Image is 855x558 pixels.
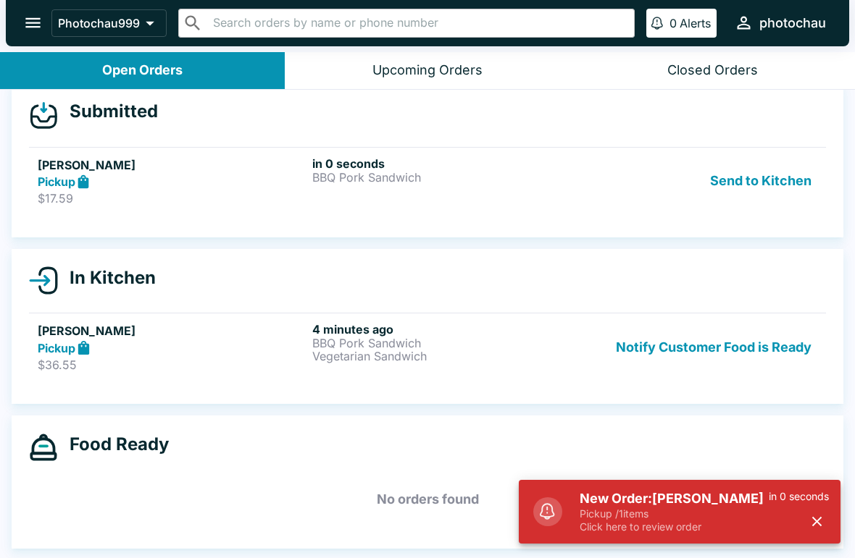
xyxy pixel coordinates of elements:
[38,341,75,355] strong: Pickup
[29,473,826,525] h5: No orders found
[51,9,167,37] button: Photochau999
[102,62,183,79] div: Open Orders
[580,520,769,533] p: Click here to review order
[667,62,758,79] div: Closed Orders
[38,358,306,372] p: $36.55
[670,16,677,30] p: 0
[38,156,306,174] h5: [PERSON_NAME]
[580,490,769,507] h5: New Order: [PERSON_NAME]
[610,322,817,372] button: Notify Customer Food is Ready
[759,14,826,32] div: photochau
[312,322,581,337] h6: 4 minutes ago
[58,16,140,30] p: Photochau999
[580,507,769,520] p: Pickup / 1 items
[312,350,581,363] p: Vegetarian Sandwich
[312,171,581,184] p: BBQ Pork Sandwich
[769,490,829,503] p: in 0 seconds
[29,313,826,381] a: [PERSON_NAME]Pickup$36.554 minutes agoBBQ Pork SandwichVegetarian SandwichNotify Customer Food is...
[58,101,158,122] h4: Submitted
[312,337,581,350] p: BBQ Pork Sandwich
[372,62,483,79] div: Upcoming Orders
[209,13,628,33] input: Search orders by name or phone number
[704,156,817,206] button: Send to Kitchen
[58,434,169,455] h4: Food Ready
[38,322,306,339] h5: [PERSON_NAME]
[312,156,581,171] h6: in 0 seconds
[58,267,156,289] h4: In Kitchen
[14,4,51,41] button: open drawer
[38,174,75,189] strong: Pickup
[680,16,711,30] p: Alerts
[728,7,832,38] button: photochau
[38,191,306,206] p: $17.59
[29,147,826,215] a: [PERSON_NAME]Pickup$17.59in 0 secondsBBQ Pork SandwichSend to Kitchen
